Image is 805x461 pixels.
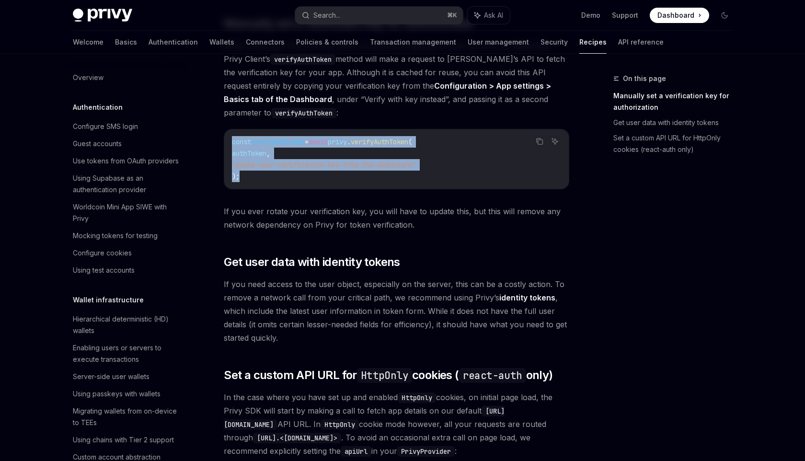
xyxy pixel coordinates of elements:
a: Transaction management [370,31,456,54]
code: HttpOnly [398,392,436,403]
button: Search...⌘K [295,7,463,24]
a: Server-side user wallets [65,368,188,385]
a: Enabling users or servers to execute transactions [65,339,188,368]
span: authToken [232,149,266,158]
div: Use tokens from OAuth providers [73,155,179,167]
a: Using test accounts [65,262,188,279]
span: privy [328,138,347,146]
span: await [309,138,328,146]
a: Configure SMS login [65,118,188,135]
button: Copy the contents from the code block [533,135,546,148]
a: Using chains with Tier 2 support [65,431,188,449]
a: Manually set a verification key for authorization [613,88,740,115]
a: Set a custom API URL for HttpOnly cookies (react-auth only) [613,130,740,157]
a: Configure cookies [65,244,188,262]
div: Enabling users or servers to execute transactions [73,342,182,365]
div: Guest accounts [73,138,122,150]
a: Hierarchical deterministic (HD) wallets [65,311,188,339]
h5: Authentication [73,102,123,113]
img: dark logo [73,9,132,22]
span: Ask AI [484,11,503,20]
div: Configure cookies [73,247,132,259]
span: 'paste-your-verification-key-from-the-dashboard' [232,161,416,169]
h5: Wallet infrastructure [73,294,144,306]
a: Connectors [246,31,285,54]
div: Configure SMS login [73,121,138,132]
a: Get user data with identity tokens [613,115,740,130]
div: Hierarchical deterministic (HD) wallets [73,313,182,336]
a: Authentication [149,31,198,54]
a: Basics [115,31,137,54]
div: Mocking tokens for testing [73,230,158,242]
span: In the case where you have set up and enabled cookies, on initial page load, the Privy SDK will s... [224,391,569,458]
a: Overview [65,69,188,86]
span: const [232,138,251,146]
span: ); [232,172,240,181]
code: verifyAuthToken [271,108,336,118]
span: Get user data with identity tokens [224,254,400,270]
a: Dashboard [650,8,709,23]
span: Set a custom API URL for cookies ( only) [224,368,552,383]
div: Using test accounts [73,265,135,276]
button: Ask AI [468,7,510,24]
a: User management [468,31,529,54]
a: identity tokens [499,293,555,303]
a: Use tokens from OAuth providers [65,152,188,170]
span: If you ever rotate your verification key, you will have to update this, but this will remove any ... [224,205,569,231]
span: . [347,138,351,146]
span: Dashboard [657,11,694,20]
a: Migrating wallets from on-device to TEEs [65,403,188,431]
div: Search... [313,10,340,21]
div: Overview [73,72,103,83]
a: Demo [581,11,600,20]
code: react-auth [459,368,526,383]
span: ( [408,138,412,146]
a: Using passkeys with wallets [65,385,188,403]
div: Using passkeys with wallets [73,388,161,400]
a: Worldcoin Mini App SIWE with Privy [65,198,188,227]
a: API reference [618,31,664,54]
span: verifyAuthToken [351,138,408,146]
a: Mocking tokens for testing [65,227,188,244]
code: verifyAuthToken [270,54,335,65]
span: When verifying a Privy access token to authorize requests to your servers, by default the Privy C... [224,39,569,119]
code: HttpOnly [357,368,412,383]
code: HttpOnly [321,419,359,430]
div: Server-side user wallets [73,371,149,382]
a: Security [540,31,568,54]
button: Ask AI [549,135,561,148]
a: Recipes [579,31,607,54]
a: Support [612,11,638,20]
a: Welcome [73,31,103,54]
a: Guest accounts [65,135,188,152]
span: On this page [623,73,666,84]
span: verifiedClaims [251,138,305,146]
div: Worldcoin Mini App SIWE with Privy [73,201,182,224]
div: Using Supabase as an authentication provider [73,173,182,196]
div: Using chains with Tier 2 support [73,434,174,446]
span: , [266,149,270,158]
code: PrivyProvider [397,446,455,457]
span: = [305,138,309,146]
code: [URL].<[DOMAIN_NAME]> [253,433,341,443]
a: Wallets [209,31,234,54]
code: apiUrl [341,446,371,457]
span: ⌘ K [447,12,457,19]
button: Toggle dark mode [717,8,732,23]
a: Using Supabase as an authentication provider [65,170,188,198]
a: Policies & controls [296,31,358,54]
span: If you need access to the user object, especially on the server, this can be a costly action. To ... [224,277,569,345]
div: Migrating wallets from on-device to TEEs [73,405,182,428]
